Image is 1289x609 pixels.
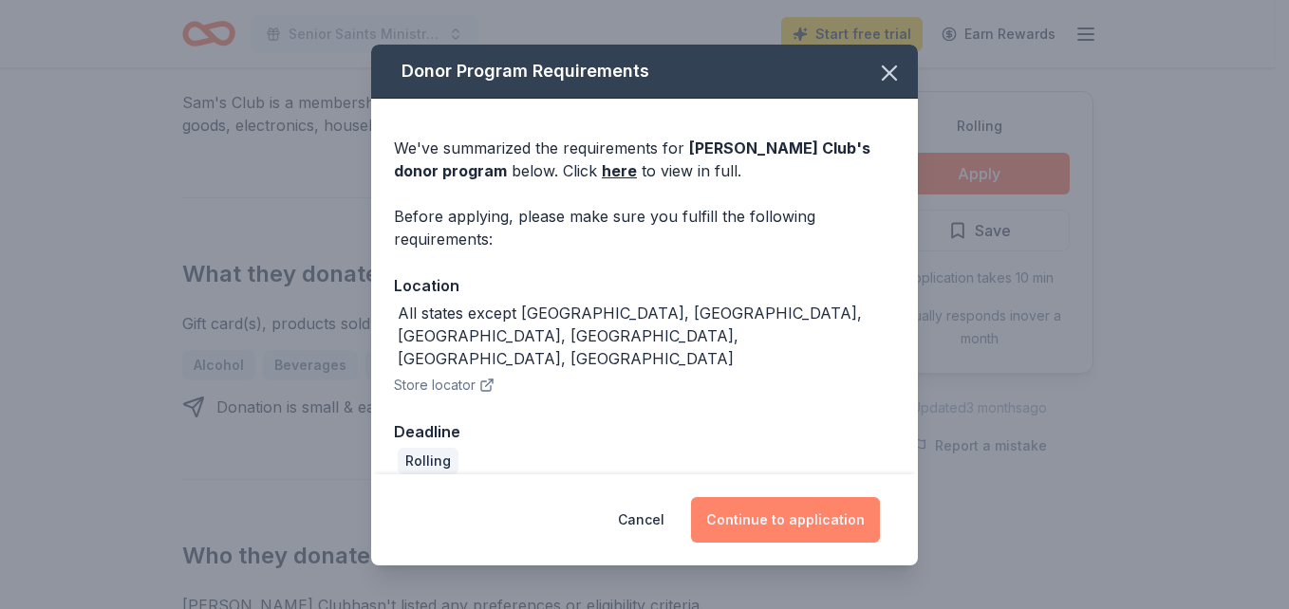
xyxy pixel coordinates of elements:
[618,497,664,543] button: Cancel
[394,137,895,182] div: We've summarized the requirements for below. Click to view in full.
[394,419,895,444] div: Deadline
[371,45,918,99] div: Donor Program Requirements
[394,205,895,250] div: Before applying, please make sure you fulfill the following requirements:
[394,374,495,397] button: Store locator
[398,302,895,370] div: All states except [GEOGRAPHIC_DATA], [GEOGRAPHIC_DATA], [GEOGRAPHIC_DATA], [GEOGRAPHIC_DATA], [GE...
[691,497,880,543] button: Continue to application
[394,273,895,298] div: Location
[602,159,637,182] a: here
[398,448,458,474] div: Rolling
